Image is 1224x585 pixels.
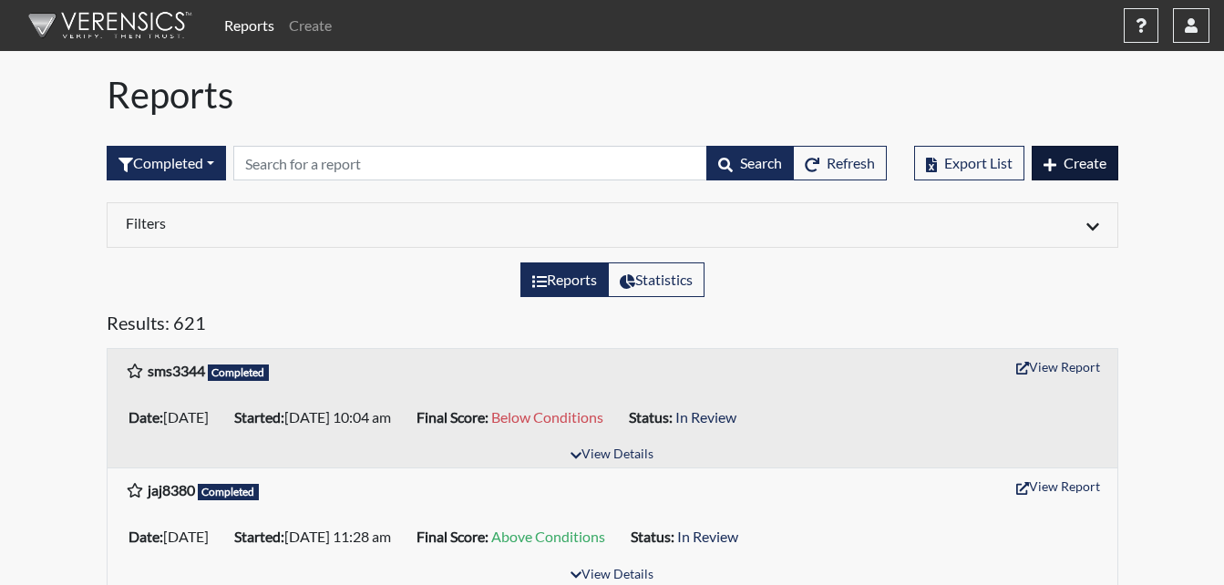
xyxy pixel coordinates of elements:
span: Above Conditions [491,528,605,545]
span: In Review [677,528,738,545]
div: Filter by interview status [107,146,226,180]
span: Search [740,154,782,171]
span: Export List [944,154,1013,171]
input: Search by Registration ID, Interview Number, or Investigation Name. [233,146,707,180]
button: View Report [1008,472,1108,500]
b: Status: [629,408,673,426]
button: Completed [107,146,226,180]
b: Date: [129,528,163,545]
div: Click to expand/collapse filters [112,214,1113,236]
span: Completed [208,364,270,381]
li: [DATE] 11:28 am [227,522,409,551]
b: sms3344 [148,362,205,379]
li: [DATE] [121,403,227,432]
label: View statistics about completed interviews [608,262,705,297]
span: In Review [675,408,736,426]
b: Started: [234,528,284,545]
b: Date: [129,408,163,426]
b: Final Score: [417,528,489,545]
button: Refresh [793,146,887,180]
h6: Filters [126,214,599,231]
button: Export List [914,146,1024,180]
button: Create [1032,146,1118,180]
span: Refresh [827,154,875,171]
li: [DATE] 10:04 am [227,403,409,432]
h1: Reports [107,73,1118,117]
h5: Results: 621 [107,312,1118,341]
button: View Report [1008,353,1108,381]
b: jaj8380 [148,481,195,498]
button: Search [706,146,794,180]
b: Started: [234,408,284,426]
b: Final Score: [417,408,489,426]
label: View the list of reports [520,262,609,297]
b: Status: [631,528,674,545]
span: Below Conditions [491,408,603,426]
span: Completed [198,484,260,500]
span: Create [1064,154,1106,171]
a: Reports [217,7,282,44]
a: Create [282,7,339,44]
li: [DATE] [121,522,227,551]
button: View Details [562,443,662,467]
